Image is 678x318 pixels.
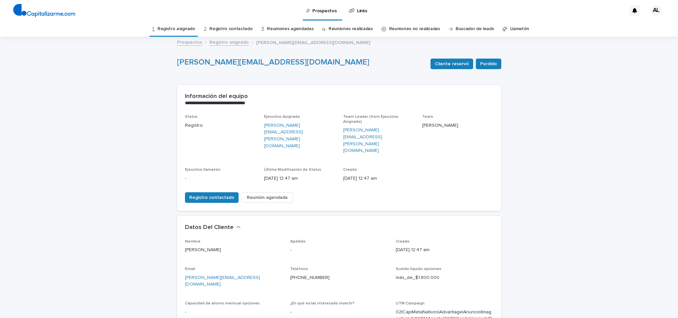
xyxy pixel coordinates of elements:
a: [PHONE_NUMBER] [290,275,330,280]
p: [PERSON_NAME] [422,122,493,129]
span: Email [185,267,195,271]
a: Reuniones no realizadas [389,21,440,37]
span: Team [422,115,433,119]
p: - [185,175,256,182]
span: Sueldo líquido opciones [396,267,441,271]
span: Última Modificación de Status [264,168,321,172]
p: [PERSON_NAME][EMAIL_ADDRESS][DOMAIN_NAME] [256,38,370,46]
span: Perdido [480,61,497,67]
span: UTM Campaign [396,301,425,305]
a: Registro asignado [209,38,249,46]
span: Status [185,115,198,119]
button: Datos Del Cliente [185,224,241,231]
p: más_de_$1.800.000 [396,274,493,281]
span: ¿En qué estás interesado invertir? [290,301,354,305]
span: Apellido [290,240,306,244]
button: Cliente reservó [430,59,473,69]
p: [DATE] 12:47 am [343,175,414,182]
span: Teléfono [290,267,308,271]
h2: Información del equipo [185,93,248,100]
h2: Datos Del Cliente [185,224,234,231]
a: Prospectos [177,38,202,46]
span: Registro contactado [189,194,234,201]
button: Reunión agendada [241,192,293,203]
a: [PERSON_NAME][EMAIL_ADDRESS][DOMAIN_NAME] [177,58,369,66]
span: Ejecutivo llamatón [185,168,220,172]
p: [DATE] 12:47 am [264,175,335,182]
a: Reuniones agendadas [267,21,313,37]
p: [PERSON_NAME] [185,247,283,253]
a: [PERSON_NAME][EMAIL_ADDRESS][PERSON_NAME][DOMAIN_NAME] [343,127,414,154]
button: Registro contactado [185,192,239,203]
a: Buscador de leads [456,21,494,37]
span: Nombre [185,240,201,244]
a: Registro asignado [158,21,195,37]
span: Cliente reservó [435,61,469,67]
a: [PERSON_NAME][EMAIL_ADDRESS][DOMAIN_NAME] [185,275,260,287]
span: Team Leader (from Ejecutivo Asignado) [343,115,398,123]
span: Ejecutivo Asignado [264,115,300,119]
p: Registro [185,122,256,129]
a: Registro contactado [209,21,252,37]
span: Creado [343,168,357,172]
p: - [290,309,388,316]
span: Capacidad de ahorro mensual opciones [185,301,260,305]
a: Llamatón [510,21,529,37]
p: [DATE] 12:47 am [396,247,493,253]
p: - [185,309,283,316]
span: Creado [396,240,410,244]
p: - [290,247,388,253]
a: Reuniones realizadas [329,21,373,37]
img: 4arMvv9wSvmHTHbXwTim [13,4,75,17]
a: [PERSON_NAME][EMAIL_ADDRESS][PERSON_NAME][DOMAIN_NAME] [264,122,335,150]
span: Reunión agendada [247,194,288,201]
div: AL [651,5,661,16]
button: Perdido [476,59,501,69]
